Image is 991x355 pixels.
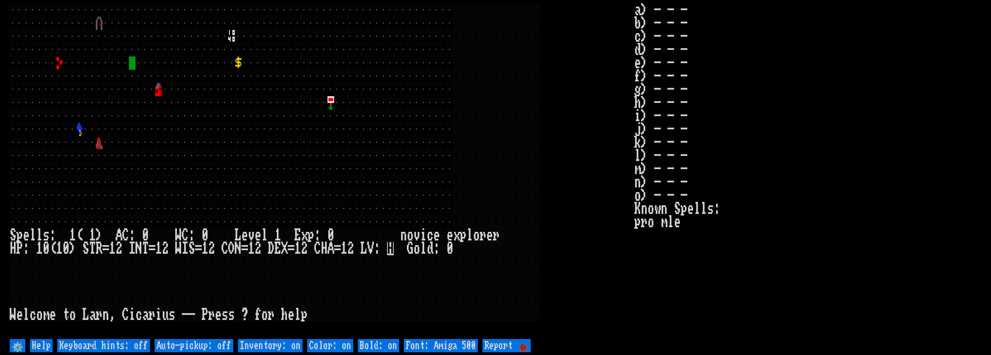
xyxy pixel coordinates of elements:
div: e [215,308,222,321]
div: e [433,229,440,242]
div: n [102,308,109,321]
input: ⚙️ [10,339,25,352]
div: m [43,308,49,321]
div: n [400,229,407,242]
div: 2 [116,242,122,255]
div: 1 [294,242,301,255]
div: W [10,308,16,321]
div: C [122,308,129,321]
div: W [175,242,182,255]
div: A [327,242,334,255]
div: o [473,229,480,242]
div: 2 [162,242,169,255]
div: e [16,308,23,321]
input: Auto-pickup: off [155,339,233,352]
div: 0 [43,242,49,255]
div: 1 [109,242,116,255]
div: 2 [255,242,261,255]
div: a [89,308,96,321]
div: l [23,308,30,321]
div: i [129,308,136,321]
div: R [96,242,102,255]
div: ( [76,229,83,242]
div: f [255,308,261,321]
div: 1 [248,242,255,255]
div: C [222,242,228,255]
div: c [427,229,433,242]
input: Font: Amiga 500 [404,339,478,352]
div: s [228,308,235,321]
div: G [407,242,414,255]
div: v [248,229,255,242]
div: V [367,242,374,255]
div: : [374,242,380,255]
div: l [36,229,43,242]
div: r [208,308,215,321]
div: e [23,229,30,242]
div: = [288,242,294,255]
div: ) [96,229,102,242]
div: p [308,229,314,242]
div: L [83,308,89,321]
div: r [480,229,486,242]
div: ) [69,242,76,255]
div: x [301,229,308,242]
div: 2 [301,242,308,255]
div: H [10,242,16,255]
div: c [30,308,36,321]
div: , [109,308,116,321]
div: 0 [447,242,453,255]
div: a [142,308,149,321]
div: h [281,308,288,321]
div: W [175,229,182,242]
div: s [169,308,175,321]
div: p [301,308,308,321]
div: l [466,229,473,242]
div: e [255,229,261,242]
div: S [188,242,195,255]
div: L [235,229,241,242]
div: O [228,242,235,255]
div: : [433,242,440,255]
div: r [493,229,500,242]
div: = [334,242,341,255]
div: e [49,308,56,321]
div: 1 [56,242,63,255]
div: I [129,242,136,255]
div: ? [241,308,248,321]
div: o [69,308,76,321]
div: X [281,242,288,255]
div: = [102,242,109,255]
input: Inventory: on [238,339,303,352]
div: l [294,308,301,321]
div: 0 [202,229,208,242]
div: i [420,229,427,242]
div: v [414,229,420,242]
input: Color: on [307,339,353,352]
div: p [460,229,466,242]
div: 1 [341,242,347,255]
div: I [182,242,188,255]
div: : [188,229,195,242]
div: r [149,308,155,321]
div: o [407,229,414,242]
div: D [268,242,275,255]
div: 1 [89,229,96,242]
div: r [268,308,275,321]
div: C [314,242,321,255]
div: = [195,242,202,255]
div: : [23,242,30,255]
div: - [188,308,195,321]
div: : [314,229,321,242]
input: Keyboard hints: off [57,339,150,352]
div: e [288,308,294,321]
div: 2 [347,242,354,255]
div: o [36,308,43,321]
div: s [222,308,228,321]
div: ( [49,242,56,255]
div: i [155,308,162,321]
div: S [83,242,89,255]
div: H [321,242,327,255]
div: L [361,242,367,255]
div: o [261,308,268,321]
